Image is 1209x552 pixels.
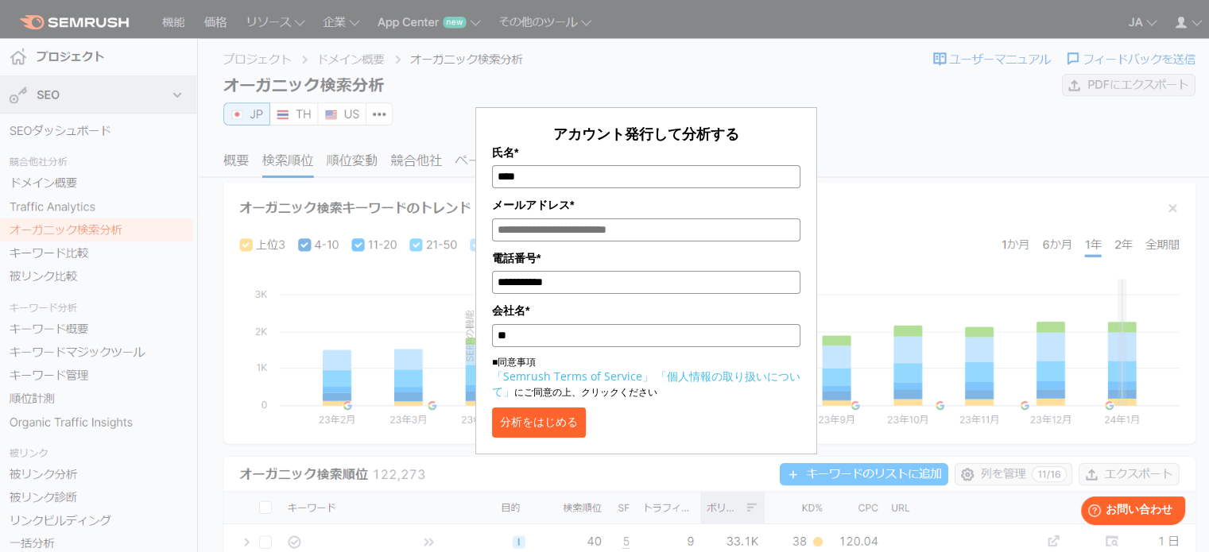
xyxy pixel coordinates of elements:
iframe: Help widget launcher [1068,490,1192,535]
p: ■同意事項 にご同意の上、クリックください [492,355,800,400]
label: 電話番号* [492,249,800,267]
button: 分析をはじめる [492,407,586,438]
a: 「Semrush Terms of Service」 [492,369,653,384]
label: メールアドレス* [492,196,800,214]
span: アカウント発行して分析する [553,124,739,143]
a: 「個人情報の取り扱いについて」 [492,369,800,399]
